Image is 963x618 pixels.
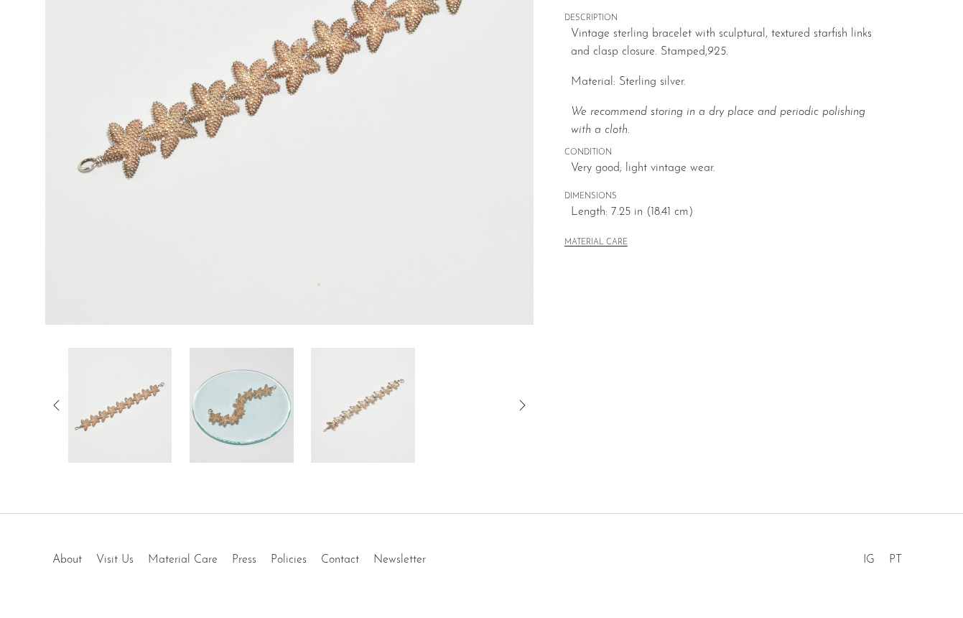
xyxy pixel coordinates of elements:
span: DESCRIPTION [564,12,888,25]
button: MATERIAL CARE [564,238,628,249]
img: Sterling Starfish Bracelet [311,348,415,463]
a: Press [232,554,256,566]
a: PT [889,554,902,566]
a: IG [863,554,875,566]
a: Material Care [148,554,218,566]
ul: Quick links [45,543,433,570]
p: Vintage sterling bracelet with sculptural, textured starfish links and clasp closure. Stamped, [571,25,888,62]
a: Visit Us [96,554,134,566]
span: Length: 7.25 in (18.41 cm) [571,203,888,222]
a: About [52,554,82,566]
ul: Social Medias [856,543,909,570]
p: Material: Sterling silver. [571,73,888,92]
em: We recommend storing in a dry place and periodic polishing with a cloth. [571,106,865,137]
span: DIMENSIONS [564,190,888,203]
img: Sterling Starfish Bracelet [68,348,172,463]
em: 925. [707,46,728,57]
img: Sterling Starfish Bracelet [190,348,294,463]
a: Contact [321,554,359,566]
a: Policies [271,554,307,566]
span: CONDITION [564,147,888,160]
span: Very good; light vintage wear. [571,160,888,178]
